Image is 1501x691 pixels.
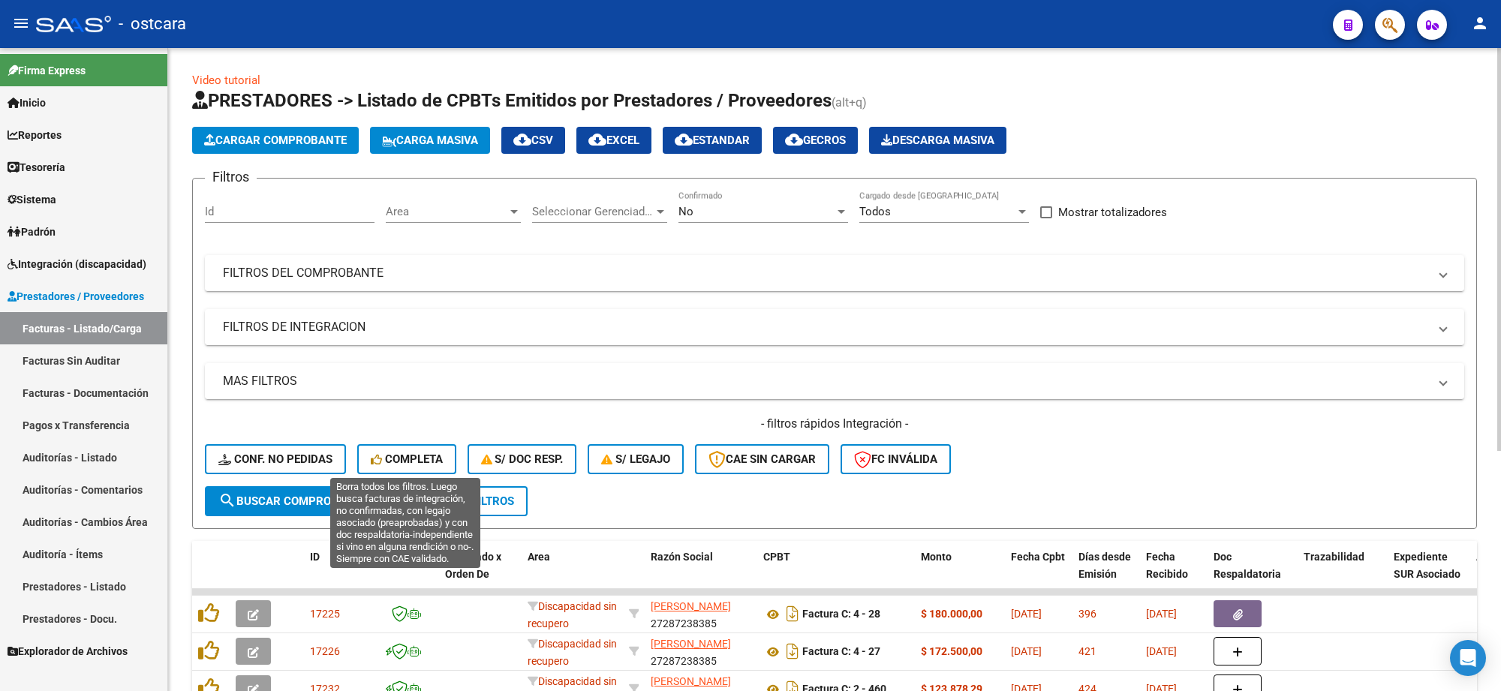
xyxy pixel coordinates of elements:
strong: Factura C: 4 - 28 [802,608,880,620]
mat-icon: menu [12,14,30,32]
datatable-header-cell: Fecha Recibido [1140,541,1208,607]
datatable-header-cell: Trazabilidad [1298,541,1388,607]
datatable-header-cell: Fecha Cpbt [1005,541,1072,607]
span: Razón Social [651,551,713,563]
span: ID [310,551,320,563]
span: Discapacidad sin recupero [528,638,617,667]
span: [DATE] [1011,645,1042,657]
span: Borrar Filtros [406,494,514,508]
mat-icon: delete [406,491,424,509]
datatable-header-cell: ID [304,541,379,607]
span: Buscar Comprobante [218,494,367,508]
span: CPBT [763,551,790,563]
i: Descargar documento [783,602,802,626]
datatable-header-cell: CAE [379,541,439,607]
button: Borrar Filtros [393,486,528,516]
span: (alt+q) [832,95,867,110]
strong: Factura C: 4 - 27 [802,646,880,658]
span: Todos [859,205,891,218]
span: EXCEL [588,134,639,147]
span: Mostrar totalizadores [1058,203,1167,221]
span: Doc Respaldatoria [1214,551,1281,580]
mat-expansion-panel-header: MAS FILTROS [205,363,1464,399]
span: CAE SIN CARGAR [708,452,816,466]
button: Buscar Comprobante [205,486,381,516]
span: Discapacidad sin recupero [528,600,617,629]
mat-icon: cloud_download [675,131,693,149]
span: [PERSON_NAME] [651,638,731,650]
div: Open Intercom Messenger [1450,640,1486,676]
span: Tesorería [8,159,65,176]
span: CAE [385,551,405,563]
button: Gecros [773,127,858,154]
mat-icon: person [1471,14,1489,32]
mat-panel-title: MAS FILTROS [223,373,1428,389]
span: 396 [1078,608,1096,620]
span: Integración (discapacidad) [8,256,146,272]
span: Gecros [785,134,846,147]
span: [PERSON_NAME] [651,600,731,612]
span: Fecha Cpbt [1011,551,1065,563]
mat-expansion-panel-header: FILTROS DE INTEGRACION [205,309,1464,345]
button: CAE SIN CARGAR [695,444,829,474]
span: Inicio [8,95,46,111]
span: Firma Express [8,62,86,79]
span: Fecha Recibido [1146,551,1188,580]
div: 27287238385 [651,635,751,667]
datatable-header-cell: Expediente SUR Asociado [1388,541,1470,607]
span: Area [386,205,507,218]
mat-icon: cloud_download [513,131,531,149]
button: CSV [501,127,565,154]
span: CSV [513,134,553,147]
span: [DATE] [1011,608,1042,620]
span: S/ Doc Resp. [481,452,564,466]
button: Estandar [663,127,762,154]
mat-panel-title: FILTROS DE INTEGRACION [223,319,1428,335]
mat-expansion-panel-header: FILTROS DEL COMPROBANTE [205,255,1464,291]
span: Conf. no pedidas [218,452,332,466]
button: FC Inválida [841,444,951,474]
h3: Filtros [205,167,257,188]
mat-icon: cloud_download [785,131,803,149]
button: Completa [357,444,456,474]
button: Carga Masiva [370,127,490,154]
button: Cargar Comprobante [192,127,359,154]
span: Estandar [675,134,750,147]
span: S/ legajo [601,452,670,466]
span: - ostcara [119,8,186,41]
datatable-header-cell: CPBT [757,541,915,607]
button: EXCEL [576,127,651,154]
span: Padrón [8,224,56,240]
span: Cargar Comprobante [204,134,347,147]
i: Descargar documento [783,639,802,663]
app-download-masive: Descarga masiva de comprobantes (adjuntos) [869,127,1006,154]
span: Días desde Emisión [1078,551,1131,580]
mat-icon: cloud_download [588,131,606,149]
a: Video tutorial [192,74,260,87]
span: FC Inválida [854,452,937,466]
span: Completa [371,452,443,466]
span: Trazabilidad [1304,551,1364,563]
button: S/ legajo [588,444,684,474]
span: Sistema [8,191,56,208]
span: Carga Masiva [382,134,478,147]
span: 421 [1078,645,1096,657]
span: Expediente SUR Asociado [1394,551,1460,580]
span: Explorador de Archivos [8,643,128,659]
span: Monto [921,551,952,563]
datatable-header-cell: Facturado x Orden De [439,541,522,607]
span: [DATE] [1146,645,1177,657]
div: 27287238385 [651,598,751,629]
span: 17225 [310,608,340,620]
strong: $ 172.500,00 [921,645,982,657]
datatable-header-cell: Días desde Emisión [1072,541,1140,607]
strong: $ 180.000,00 [921,608,982,620]
span: Facturado x Orden De [445,551,501,580]
button: S/ Doc Resp. [468,444,577,474]
span: PRESTADORES -> Listado de CPBTs Emitidos por Prestadores / Proveedores [192,90,832,111]
span: 17226 [310,645,340,657]
span: Reportes [8,127,62,143]
datatable-header-cell: Doc Respaldatoria [1208,541,1298,607]
datatable-header-cell: Area [522,541,623,607]
button: Descarga Masiva [869,127,1006,154]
